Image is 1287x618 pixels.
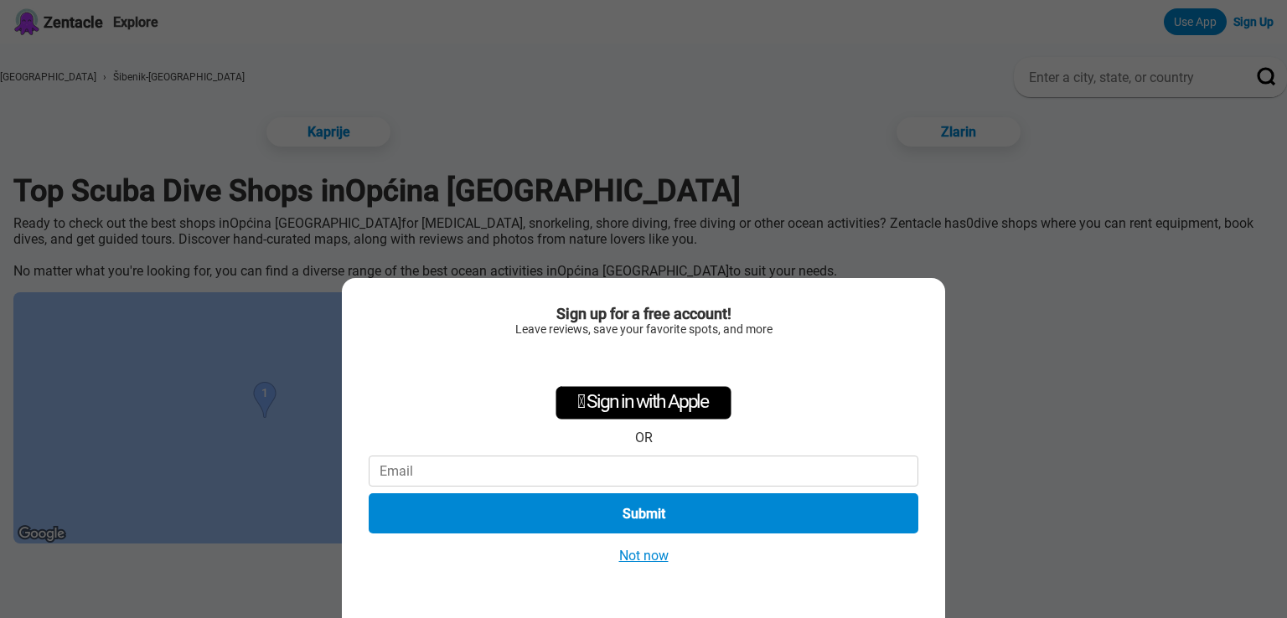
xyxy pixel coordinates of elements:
div: OR [635,430,653,445]
input: Email [369,456,918,487]
button: Submit [369,493,918,533]
iframe: Tlačítko Přihlášení přes Google [549,344,738,381]
button: Not now [614,547,674,564]
div: Sign up for a free account! [369,305,918,322]
div: Sign in with Apple [556,386,731,420]
div: Leave reviews, save your favorite spots, and more [369,322,918,336]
